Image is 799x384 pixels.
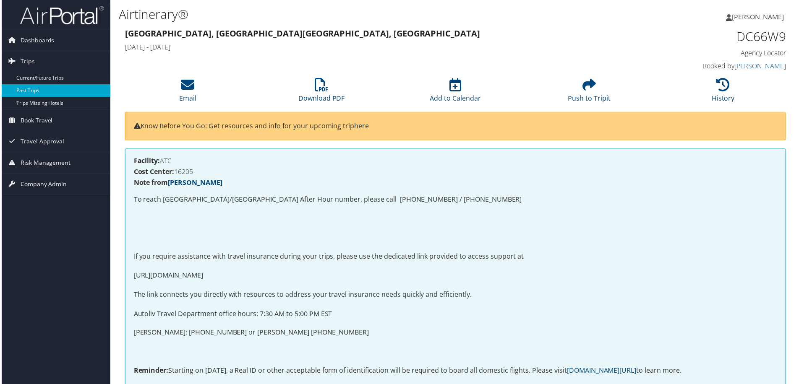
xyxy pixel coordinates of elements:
[18,5,102,25] img: airportal-logo.png
[133,329,779,340] p: [PERSON_NAME]: [PHONE_NUMBER] or [PERSON_NAME] [PHONE_NUMBER]
[734,12,786,21] span: [PERSON_NAME]
[133,252,779,263] p: If you require assistance with travel insurance during your trips, please use the dedicated link ...
[728,4,794,29] a: [PERSON_NAME]
[124,28,480,39] strong: [GEOGRAPHIC_DATA], [GEOGRAPHIC_DATA] [GEOGRAPHIC_DATA], [GEOGRAPHIC_DATA]
[298,83,345,103] a: Download PDF
[133,195,779,206] p: To reach [GEOGRAPHIC_DATA]/[GEOGRAPHIC_DATA] After Hour number, please call [PHONE_NUMBER] / [PHO...
[133,271,779,282] p: [URL][DOMAIN_NAME]
[133,367,167,376] strong: Reminder:
[568,367,637,376] a: [DOMAIN_NAME][URL]
[631,62,788,71] h4: Booked by
[133,310,779,321] p: Autoliv Travel Department office hours: 7:30 AM to 5:00 PM EST
[133,169,779,176] h4: 16205
[713,83,736,103] a: History
[19,174,65,195] span: Company Admin
[19,30,53,51] span: Dashboards
[133,291,779,301] p: The link connects you directly with resources to address your travel insurance needs quickly and ...
[19,132,63,153] span: Travel Approval
[133,168,173,177] strong: Cost Center:
[736,62,788,71] a: [PERSON_NAME]
[631,28,788,45] h1: DC66W9
[133,179,222,188] strong: Note from
[19,51,33,72] span: Trips
[117,5,569,23] h1: Airtinerary®
[167,179,222,188] a: [PERSON_NAME]
[124,43,619,52] h4: [DATE] - [DATE]
[19,153,69,174] span: Risk Management
[430,83,481,103] a: Add to Calendar
[178,83,196,103] a: Email
[569,83,611,103] a: Push to Tripit
[133,157,159,166] strong: Facility:
[133,367,779,378] p: Starting on [DATE], a Real ID or other acceptable form of identification will be required to boar...
[354,122,369,131] a: here
[133,158,779,165] h4: ATC
[133,121,779,132] p: Know Before You Go: Get resources and info for your upcoming trip
[19,110,51,131] span: Book Travel
[631,49,788,58] h4: Agency Locator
